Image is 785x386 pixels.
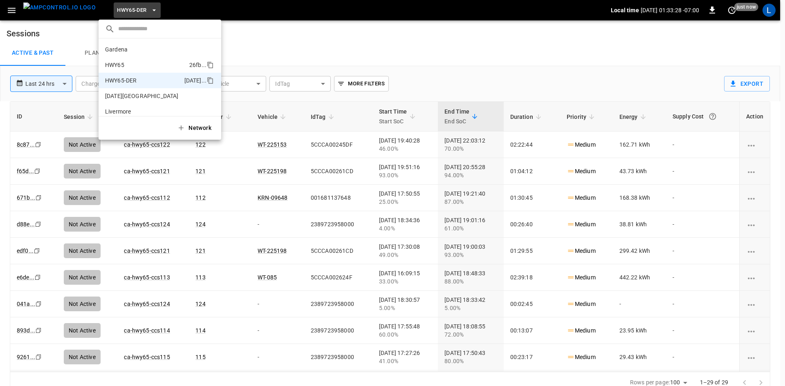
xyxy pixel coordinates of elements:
[105,92,186,100] p: [DATE][GEOGRAPHIC_DATA]
[105,76,181,85] p: HWY65-DER
[105,61,186,69] p: HWY65
[105,107,186,116] p: Livermore
[105,45,185,54] p: Gardena
[206,76,215,85] div: copy
[172,120,218,136] button: Network
[206,60,215,70] div: copy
